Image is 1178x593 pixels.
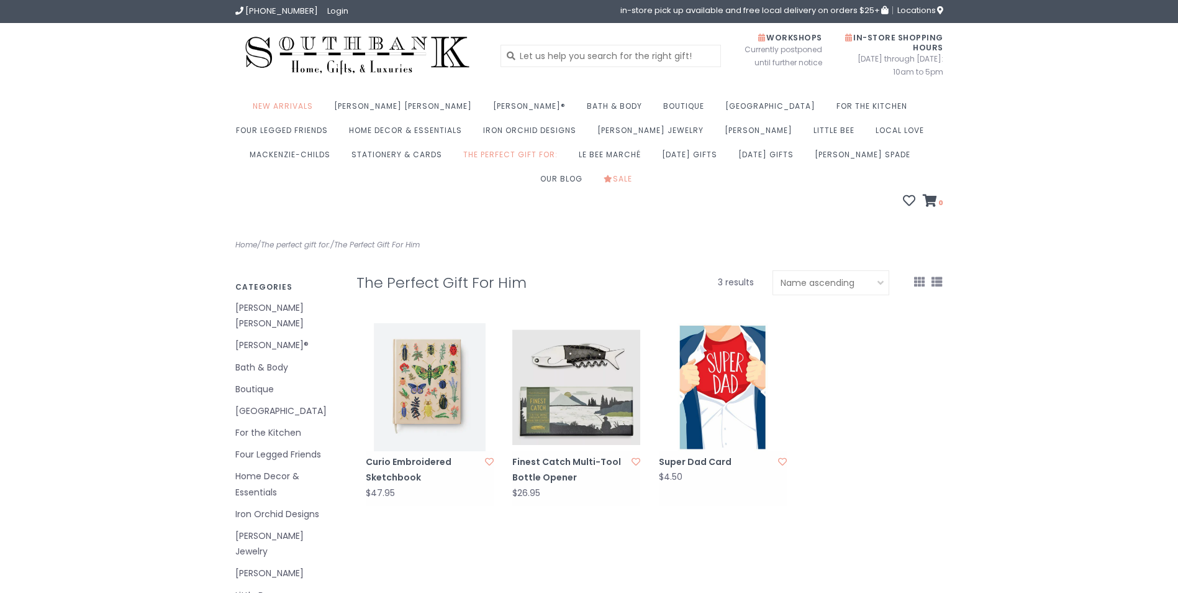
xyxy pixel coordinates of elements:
[235,360,338,375] a: Bath & Body
[937,198,943,208] span: 0
[334,239,420,250] a: The Perfect Gift For Him
[923,196,943,208] a: 0
[245,5,318,17] span: [PHONE_NUMBER]
[349,122,468,146] a: Home Decor & Essentials
[512,323,640,451] img: Finest Catch Multi-Tool Bottle Opener
[235,382,338,397] a: Boutique
[236,122,334,146] a: Four Legged Friends
[620,6,888,14] span: in-store pick up available and free local delivery on orders $25+
[235,528,338,559] a: [PERSON_NAME] Jewelry
[235,300,338,331] a: [PERSON_NAME] [PERSON_NAME]
[662,146,723,170] a: [DATE] Gifts
[226,238,589,252] div: / /
[235,447,338,462] a: Four Legged Friends
[235,239,257,250] a: Home
[659,323,787,451] img: Super Dad Card
[758,32,822,43] span: Workshops
[261,239,330,250] a: The perfect gift for:
[235,566,338,581] a: [PERSON_NAME]
[356,275,617,291] h1: The Perfect Gift For Him
[597,122,710,146] a: [PERSON_NAME] Jewelry
[892,6,943,14] a: Locations
[841,52,943,78] span: [DATE] through [DATE]: 10am to 5pm
[327,5,348,17] a: Login
[483,122,582,146] a: Iron Orchid Designs
[876,122,930,146] a: Local Love
[587,98,648,122] a: Bath & Body
[366,323,494,451] img: Curio Embroidered Sketchbook
[897,4,943,16] span: Locations
[235,338,338,353] a: [PERSON_NAME]®
[778,456,787,468] a: Add to wishlist
[659,472,682,482] div: $4.50
[813,122,861,146] a: Little Bee
[463,146,564,170] a: The perfect gift for:
[845,32,943,53] span: In-Store Shopping Hours
[815,146,917,170] a: [PERSON_NAME] Spade
[632,456,640,468] a: Add to wishlist
[836,98,913,122] a: For the Kitchen
[604,170,638,195] a: Sale
[663,98,710,122] a: Boutique
[351,146,448,170] a: Stationery & Cards
[366,489,395,498] div: $47.95
[235,32,480,79] img: Southbank Gift Company -- Home, Gifts, and Luxuries
[485,456,494,468] a: Add to wishlist
[235,469,338,500] a: Home Decor & Essentials
[738,146,800,170] a: [DATE] Gifts
[493,98,572,122] a: [PERSON_NAME]®
[718,276,754,288] span: 3 results
[334,98,478,122] a: [PERSON_NAME] [PERSON_NAME]
[725,98,822,122] a: [GEOGRAPHIC_DATA]
[253,98,319,122] a: New Arrivals
[235,425,338,441] a: For the Kitchen
[512,454,628,485] a: Finest Catch Multi-Tool Bottle Opener
[366,454,481,485] a: Curio Embroidered Sketchbook
[235,5,318,17] a: [PHONE_NUMBER]
[235,403,338,419] a: [GEOGRAPHIC_DATA]
[501,45,721,67] input: Let us help you search for the right gift!
[725,122,799,146] a: [PERSON_NAME]
[540,170,589,195] a: Our Blog
[250,146,337,170] a: MacKenzie-Childs
[512,489,540,498] div: $26.95
[579,146,647,170] a: Le Bee Marché
[729,43,822,69] span: Currently postponed until further notice
[659,454,774,470] a: Super Dad Card
[235,283,338,291] h3: Categories
[235,507,338,522] a: Iron Orchid Designs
